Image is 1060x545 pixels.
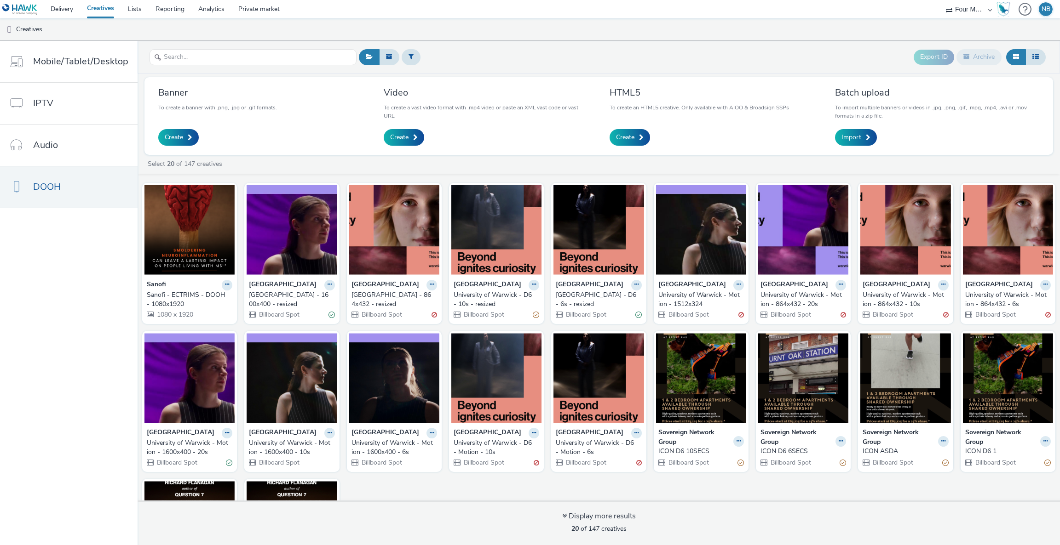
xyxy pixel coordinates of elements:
strong: [GEOGRAPHIC_DATA] [760,280,828,290]
div: NB [1042,2,1050,16]
img: University of Warwick - 1600x400 - resized visual [247,185,337,275]
a: Create [610,129,650,146]
span: Audio [33,138,58,152]
strong: [GEOGRAPHIC_DATA] [249,428,317,438]
button: Export ID [914,50,954,64]
a: University of Warwick - D6 - 10s - resized [454,290,539,309]
a: Create [158,129,199,146]
img: Hawk Academy [997,2,1010,17]
div: Display more results [562,511,636,522]
div: Partially valid [840,458,846,467]
a: ICON D6 1 [965,447,1051,456]
a: Select of 147 creatives [147,159,226,168]
p: To import multiple banners or videos in .jpg, .png, .gif, .mpg, .mp4, .avi or .mov formats in a z... [835,103,1039,120]
div: University of Warwick - Motion - 1600x400 - 10s [249,438,331,457]
p: To create an HTML5 creative. Only available with AIOO & Broadsign SSPs [610,103,789,112]
strong: Sovereign Network Group [760,428,833,447]
div: Partially valid [533,310,539,319]
span: Billboard Spot [872,458,913,467]
a: [GEOGRAPHIC_DATA] - 864x432 - resized [351,290,437,309]
div: Partially valid [942,458,949,467]
a: ICON D6 6SECS [760,447,846,456]
div: ICON D6 1 [965,447,1047,456]
span: of 147 creatives [571,524,627,533]
img: dooh [5,25,14,34]
a: University of Warwick - Motion - 1600x400 - 20s [147,438,232,457]
strong: 20 [167,159,174,168]
div: Partially valid [737,458,744,467]
div: University of Warwick - Motion - 864x432 - 20s [760,290,842,309]
p: To create a banner with .png, .jpg or .gif formats. [158,103,277,112]
h3: Batch upload [835,86,1039,99]
img: University of Warwick - 864x432 - resized visual [349,185,439,275]
strong: [GEOGRAPHIC_DATA] [147,428,214,438]
img: University of Warwick - Motion - 864x432 - 20s visual [758,185,848,275]
span: Mobile/Tablet/Desktop [33,55,128,68]
a: University of Warwick - Motion - 864x432 - 6s [965,290,1051,309]
img: University of Warwick - D6 - Motion - 6s visual [553,333,644,423]
a: ICON D6 10SECS [658,447,744,456]
strong: [GEOGRAPHIC_DATA] [351,280,419,290]
span: DOOH [33,180,61,193]
span: Billboard Spot [770,458,811,467]
img: University of Warwick - D6 - 6s - resized visual [553,185,644,275]
button: Table [1025,49,1046,65]
a: Create [384,129,424,146]
div: Partially valid [1044,458,1051,467]
img: ICON D6 1 visual [963,333,1053,423]
strong: Sanofi [147,280,166,290]
img: undefined Logo [2,4,38,15]
a: Import [835,129,877,146]
h3: Banner [158,86,277,99]
a: [GEOGRAPHIC_DATA] - D6 - 6s - resized [556,290,641,309]
strong: Sovereign Network Group [965,428,1038,447]
div: Valid [226,458,232,467]
div: University of Warwick - Motion - 1600x400 - 6s [351,438,433,457]
strong: [GEOGRAPHIC_DATA] [454,280,521,290]
div: Sanofi - ECTRIMS - DOOH - 1080x1920 [147,290,229,309]
span: Billboard Spot [156,458,197,467]
div: Invalid [534,458,539,467]
span: Billboard Spot [770,310,811,319]
button: Grid [1006,49,1026,65]
a: [GEOGRAPHIC_DATA] - 1600x400 - resized [249,290,334,309]
a: University of Warwick - Motion - 864x432 - 20s [760,290,846,309]
img: University of Warwick - Motion - 1600x400 - 10s visual [247,333,337,423]
strong: [GEOGRAPHIC_DATA] [658,280,726,290]
a: University of Warwick - Motion - 1600x400 - 6s [351,438,437,457]
img: ICON D6 10SECS visual [656,333,746,423]
div: Valid [328,310,335,319]
span: 1080 x 1920 [156,310,193,319]
span: Billboard Spot [974,310,1016,319]
div: Invalid [738,310,744,319]
img: University of Warwick - Motion - 864x432 - 10s visual [860,185,951,275]
a: University of Warwick - Motion - 1512x324 [658,290,744,309]
span: Billboard Spot [872,310,913,319]
div: University of Warwick - Motion - 864x432 - 6s [965,290,1047,309]
strong: [GEOGRAPHIC_DATA] [249,280,317,290]
span: Create [390,133,409,142]
div: Valid [635,310,642,319]
strong: [GEOGRAPHIC_DATA] [351,428,419,438]
a: ICON ASDA [863,447,948,456]
span: Billboard Spot [258,458,300,467]
strong: Sovereign Network Group [658,428,731,447]
strong: [GEOGRAPHIC_DATA] [965,280,1033,290]
img: University of Warwick - Motion - 864x432 - 6s visual [963,185,1053,275]
strong: [GEOGRAPHIC_DATA] [556,428,623,438]
img: University of Warwick - D6 - Motion - 10s visual [451,333,542,423]
p: To create a vast video format with .mp4 video or paste an XML vast code or vast URL. [384,103,588,120]
h3: Video [384,86,588,99]
span: Billboard Spot [463,458,504,467]
span: Billboard Spot [361,458,402,467]
div: ICON ASDA [863,447,945,456]
div: Invalid [1045,310,1051,319]
div: University of Warwick - Motion - 1512x324 [658,290,740,309]
span: IPTV [33,97,53,110]
div: University of Warwick - D6 - Motion - 6s [556,438,638,457]
span: Billboard Spot [565,458,606,467]
a: University of Warwick - Motion - 1600x400 - 10s [249,438,334,457]
div: Invalid [841,310,846,319]
button: Archive [956,49,1002,65]
h3: HTML5 [610,86,789,99]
